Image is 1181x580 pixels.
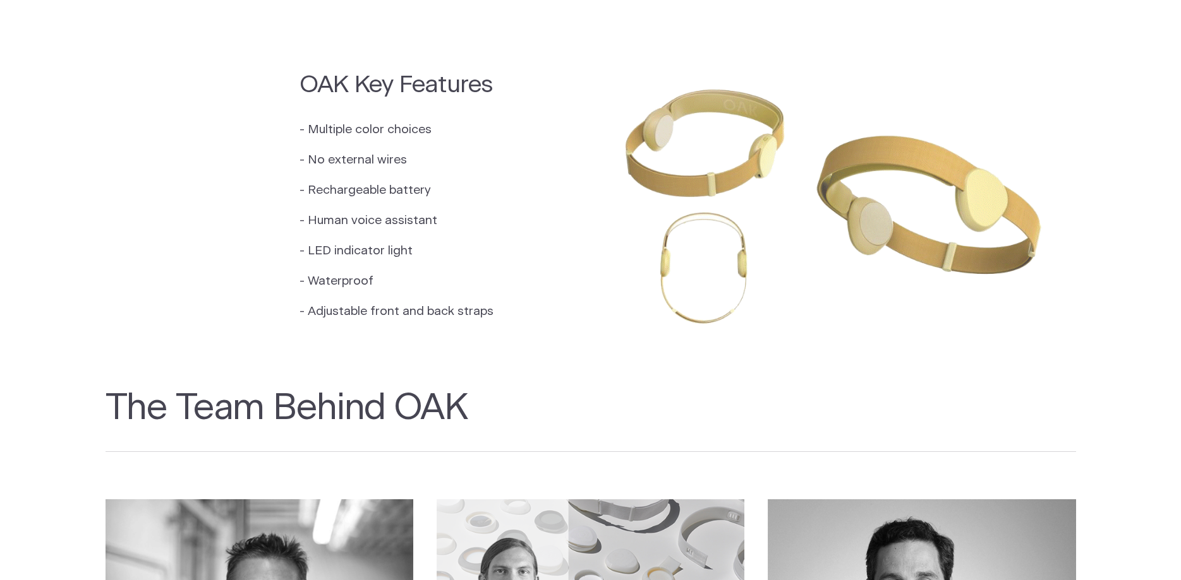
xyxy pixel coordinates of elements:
h2: The Team Behind OAK [106,387,1076,453]
p: - Rechargeable battery [300,182,494,200]
p: - Multiple color choices [300,121,494,139]
h2: OAK Key Features [300,69,494,101]
p: - Human voice assistant [300,212,494,230]
p: - No external wires [300,151,494,170]
p: - Waterproof [300,273,494,291]
p: - Adjustable front and back straps [300,303,494,321]
p: - LED indicator light [300,242,494,261]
